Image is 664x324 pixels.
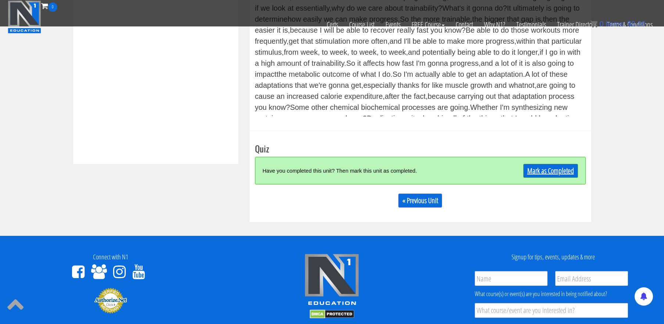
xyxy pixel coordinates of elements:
a: 0 [41,1,57,11]
a: 0 items: $0.00 [590,20,646,28]
a: Mark as Completed [523,164,578,178]
bdi: 0.00 [627,20,646,28]
a: Events [380,12,406,37]
img: icon11.png [590,20,597,28]
a: Why N1? [478,12,511,37]
span: 0 [599,20,603,28]
div: Have you completed this unit? Then mark this unit as completed. [263,163,495,179]
span: 0 [48,3,57,12]
a: Terms & Conditions [602,12,658,37]
a: Contact [450,12,478,37]
a: Course List [344,12,380,37]
img: Authorize.Net Merchant - Click to Verify [94,287,127,314]
a: FREE Course [406,12,450,37]
input: Name [475,271,548,286]
span: items: [606,20,625,28]
img: n1-education [8,0,41,33]
input: What course/event are you interested in? [475,303,628,318]
span: $ [627,20,631,28]
input: Email Address [555,271,628,286]
img: n1-edu-logo [304,253,359,308]
a: Certs [321,12,344,37]
div: What course(s) or event(s) are you interested in being notified about? [475,289,628,298]
h4: Signup for tips, events, updates & more [448,253,658,261]
h3: Quiz [255,144,586,153]
a: « Previous Unit [398,194,442,208]
a: Trainer Directory [552,12,602,37]
img: DMCA.com Protection Status [310,310,354,318]
a: Testimonials [511,12,552,37]
h4: Connect with N1 [6,253,216,261]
